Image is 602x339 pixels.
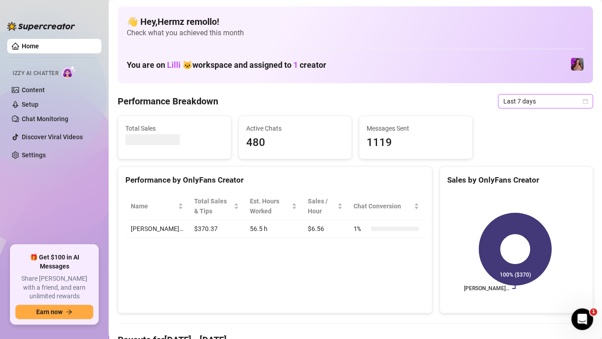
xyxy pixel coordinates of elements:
td: $6.56 [302,220,348,238]
div: Est. Hours Worked [250,196,290,216]
span: 480 [246,134,344,151]
button: Earn nowarrow-right [15,305,93,319]
div: Performance by OnlyFans Creator [125,174,425,186]
span: Share [PERSON_NAME] with a friend, and earn unlimited rewards [15,274,93,301]
h4: Performance Breakdown [118,95,218,108]
th: Chat Conversion [348,193,425,220]
img: AI Chatter [62,66,76,79]
a: Discover Viral Videos [22,133,83,141]
a: Chat Monitoring [22,115,68,122]
span: Check what you achieved this month [127,28,584,38]
span: Messages Sent [367,123,465,133]
span: 🎁 Get $100 in AI Messages [15,253,93,271]
img: allison [571,58,583,71]
iframe: Intercom live chat [571,308,593,330]
span: Name [131,201,176,211]
span: 1 [590,308,597,315]
a: Content [22,86,45,94]
a: Settings [22,151,46,159]
h4: 👋 Hey, Hermz remollo ! [127,15,584,28]
img: logo-BBDzfeDw.svg [7,22,75,31]
span: 1 % [354,224,368,234]
td: 56.5 h [244,220,302,238]
span: Total Sales & Tips [194,196,232,216]
span: Last 7 days [503,94,588,108]
span: Active Chats [246,123,344,133]
a: Home [22,42,39,50]
h1: You are on workspace and assigned to creator [127,60,326,70]
span: Chat Conversion [354,201,412,211]
span: Sales / Hour [308,196,335,216]
span: 1119 [367,134,465,151]
span: Lilli 🐱 [167,60,192,70]
th: Total Sales & Tips [189,193,244,220]
span: 1 [293,60,298,70]
span: Total Sales [125,123,224,133]
text: [PERSON_NAME]… [464,285,509,292]
span: Izzy AI Chatter [13,69,58,78]
span: arrow-right [66,309,72,315]
a: Setup [22,101,38,108]
span: Earn now [36,308,62,315]
div: Sales by OnlyFans Creator [447,174,585,186]
td: $370.37 [189,220,244,238]
td: [PERSON_NAME]… [125,220,189,238]
th: Sales / Hour [302,193,348,220]
th: Name [125,193,189,220]
span: calendar [583,99,588,104]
